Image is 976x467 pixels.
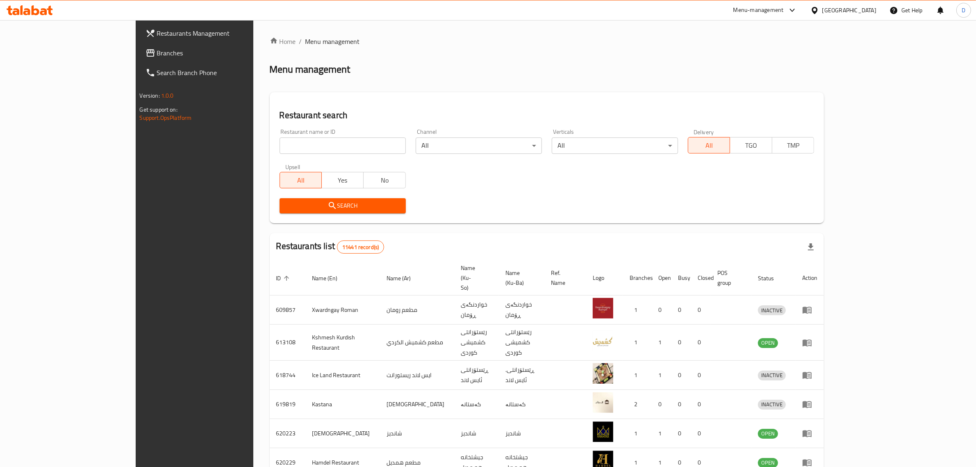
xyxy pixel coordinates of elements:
[758,429,778,438] span: OPEN
[499,325,545,361] td: رێستۆرانتی کشمیشى كوردى
[802,428,817,438] div: Menu
[499,419,545,448] td: شانديز
[671,390,691,419] td: 0
[593,392,613,413] img: Kastana
[691,390,711,419] td: 0
[652,261,671,295] th: Open
[157,68,292,78] span: Search Branch Phone
[691,325,711,361] td: 0
[337,243,384,251] span: 11441 record(s)
[586,261,623,295] th: Logo
[305,37,360,46] span: Menu management
[461,263,489,293] span: Name (Ku-So)
[499,390,545,419] td: کەستانە
[280,137,406,154] input: Search for restaurant name or ID..
[671,361,691,390] td: 0
[652,361,671,390] td: 1
[801,237,821,257] div: Export file
[623,325,652,361] td: 1
[623,261,652,295] th: Branches
[139,23,299,43] a: Restaurants Management
[758,273,785,283] span: Status
[623,361,652,390] td: 1
[593,363,613,384] img: Ice Land Restaurant
[140,112,192,123] a: Support.OpsPlatform
[139,43,299,63] a: Branches
[733,140,769,151] span: TGO
[758,338,778,348] span: OPEN
[321,172,364,188] button: Yes
[139,63,299,82] a: Search Branch Phone
[671,295,691,325] td: 0
[688,137,730,153] button: All
[623,419,652,448] td: 1
[380,390,454,419] td: [DEMOGRAPHIC_DATA]
[758,306,786,315] span: INACTIVE
[161,90,174,101] span: 1.0.0
[671,261,691,295] th: Busy
[652,419,671,448] td: 1
[299,37,302,46] li: /
[652,325,671,361] td: 1
[652,390,671,419] td: 0
[285,164,300,169] label: Upsell
[416,137,542,154] div: All
[691,295,711,325] td: 0
[652,295,671,325] td: 0
[380,361,454,390] td: ايس لاند ريستورانت
[306,419,380,448] td: [DEMOGRAPHIC_DATA]
[380,325,454,361] td: مطعم كشميش الكردي
[276,240,384,254] h2: Restaurants list
[802,338,817,348] div: Menu
[758,371,786,380] span: INACTIVE
[306,295,380,325] td: Xwardngay Roman
[454,390,499,419] td: کەستانە
[387,273,421,283] span: Name (Ar)
[772,137,814,153] button: TMP
[717,268,742,288] span: POS group
[796,261,824,295] th: Action
[280,109,814,121] h2: Restaurant search
[776,140,811,151] span: TMP
[280,172,322,188] button: All
[691,419,711,448] td: 0
[280,198,406,213] button: Search
[758,400,786,409] span: INACTIVE
[312,273,348,283] span: Name (En)
[551,268,576,288] span: Ref. Name
[671,419,691,448] td: 0
[499,295,545,325] td: خواردنگەی ڕۆمان
[325,174,360,186] span: Yes
[270,37,824,46] nav: breadcrumb
[140,104,177,115] span: Get support on:
[694,129,714,135] label: Delivery
[140,90,160,101] span: Version:
[454,419,499,448] td: شانديز
[593,331,613,351] img: Kshmesh Kurdish Restaurant
[593,421,613,442] img: Shandiz
[276,273,292,283] span: ID
[367,174,402,186] span: No
[505,268,535,288] span: Name (Ku-Ba)
[306,361,380,390] td: Ice Land Restaurant
[454,325,499,361] td: رێستۆرانتی کشمیشى كوردى
[692,140,727,151] span: All
[691,261,711,295] th: Closed
[623,390,652,419] td: 2
[337,240,384,254] div: Total records count
[454,361,499,390] td: ڕێستۆرانتی ئایس لاند
[802,370,817,380] div: Menu
[962,6,965,15] span: D
[623,295,652,325] td: 1
[283,174,319,186] span: All
[286,201,399,211] span: Search
[730,137,772,153] button: TGO
[758,338,778,348] div: OPEN
[802,399,817,409] div: Menu
[306,390,380,419] td: Kastana
[454,295,499,325] td: خواردنگەی ڕۆمان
